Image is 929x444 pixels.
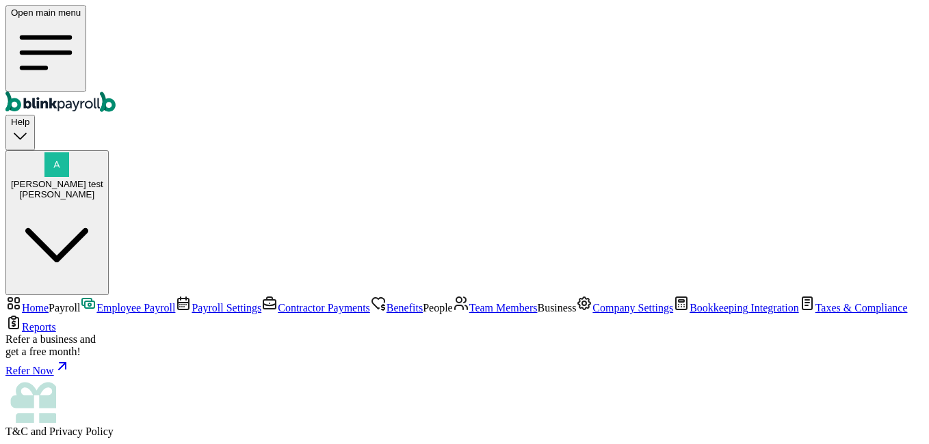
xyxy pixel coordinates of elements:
[49,426,114,437] span: Privacy Policy
[370,302,423,314] a: Benefits
[11,117,29,127] span: Help
[5,5,86,92] button: Open main menu
[5,5,924,115] nav: Global
[96,302,175,314] span: Employee Payroll
[387,302,423,314] span: Benefits
[690,302,799,314] span: Bookkeeping Integration
[5,295,924,438] nav: Sidebar
[80,302,175,314] a: Employee Payroll
[5,302,49,314] a: Home
[673,302,799,314] a: Bookkeeping Integration
[5,426,28,437] span: T&C
[11,189,103,199] div: [PERSON_NAME]
[423,302,453,314] span: People
[5,150,109,296] button: [PERSON_NAME] test[PERSON_NAME]
[5,115,35,150] button: Help
[11,179,103,189] span: [PERSON_NAME] test
[815,302,908,314] span: Taxes & Compliance
[592,302,673,314] span: Company Settings
[5,426,114,437] span: and
[192,302,261,314] span: Payroll Settings
[22,302,49,314] span: Home
[5,333,924,358] div: Refer a business and get a free month!
[576,302,673,314] a: Company Settings
[22,321,56,333] span: Reports
[11,8,81,18] span: Open main menu
[799,302,908,314] a: Taxes & Compliance
[5,321,56,333] a: Reports
[261,302,370,314] a: Contractor Payments
[861,378,929,444] iframe: Chat Widget
[453,302,538,314] a: Team Members
[537,302,576,314] span: Business
[175,302,261,314] a: Payroll Settings
[278,302,370,314] span: Contractor Payments
[5,358,924,377] a: Refer Now
[469,302,538,314] span: Team Members
[49,302,80,314] span: Payroll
